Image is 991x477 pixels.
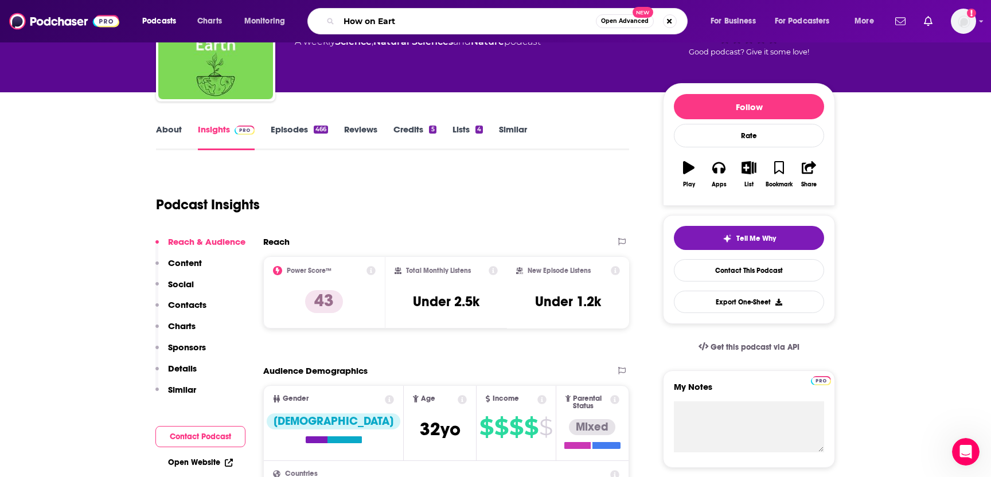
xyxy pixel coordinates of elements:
button: open menu [134,12,191,30]
h3: Under 1.2k [535,293,601,310]
label: My Notes [674,381,824,401]
h2: Power Score™ [287,267,331,275]
img: Podchaser Pro [235,126,255,135]
p: Details [168,363,197,374]
img: User Profile [951,9,976,34]
p: Reach & Audience [168,236,245,247]
button: Social [155,279,194,300]
h2: New Episode Listens [528,267,591,275]
a: Pro website [811,374,831,385]
a: Open Website [168,458,233,467]
a: Show notifications dropdown [891,11,910,31]
button: open menu [846,12,888,30]
a: Credits5 [393,124,436,150]
span: Tell Me Why [736,234,776,243]
p: Content [168,257,202,268]
p: 43 [305,290,343,313]
button: Play [674,154,704,195]
a: About [156,124,182,150]
div: Mixed [569,419,615,435]
span: $ [509,418,523,436]
button: Details [155,363,197,384]
button: Contact Podcast [155,426,245,447]
button: Similar [155,384,196,405]
svg: Add a profile image [967,9,976,18]
h2: Total Monthly Listens [406,267,471,275]
span: Gender [283,395,309,402]
button: Apps [704,154,734,195]
input: Search podcasts, credits, & more... [339,12,596,30]
span: Income [493,395,519,402]
p: Sponsors [168,342,206,353]
a: InsightsPodchaser Pro [198,124,255,150]
button: Open AdvancedNew [596,14,654,28]
p: Similar [168,384,196,395]
div: 5 [429,126,436,134]
div: Share [801,181,817,188]
div: 4 [475,126,483,134]
button: Reach & Audience [155,236,245,257]
a: Get this podcast via API [689,333,809,361]
a: Charts [190,12,229,30]
img: tell me why sparkle [723,234,732,243]
span: Open Advanced [601,18,649,24]
span: $ [539,418,552,436]
button: open menu [767,12,846,30]
span: Get this podcast via API [711,342,799,352]
span: Monitoring [244,13,285,29]
img: Podchaser - Follow, Share and Rate Podcasts [9,10,119,32]
span: $ [524,418,538,436]
h2: Audience Demographics [263,365,368,376]
div: 466 [314,126,328,134]
span: Charts [197,13,222,29]
div: Play [683,181,695,188]
h2: Reach [263,236,290,247]
a: Similar [499,124,527,150]
a: Reviews [344,124,377,150]
div: List [744,181,754,188]
button: tell me why sparkleTell Me Why [674,226,824,250]
div: Rate [674,124,824,147]
span: $ [494,418,508,436]
span: Good podcast? Give it some love! [689,48,809,56]
span: For Podcasters [775,13,830,29]
iframe: Intercom live chat [952,438,980,466]
button: Sponsors [155,342,206,363]
span: Podcasts [142,13,176,29]
button: Content [155,257,202,279]
span: Age [421,395,435,402]
button: Contacts [155,299,206,320]
button: Export One-Sheet [674,291,824,313]
img: Podchaser Pro [811,376,831,385]
button: Bookmark [764,154,794,195]
button: Follow [674,94,824,119]
div: Apps [712,181,727,188]
button: Show profile menu [951,9,976,34]
span: More [855,13,874,29]
span: New [633,7,653,18]
span: $ [479,418,493,436]
a: Show notifications dropdown [919,11,937,31]
span: 32 yo [420,418,461,440]
span: Logged in as Rbaldwin [951,9,976,34]
p: Charts [168,320,196,331]
div: Bookmark [766,181,793,188]
a: Episodes466 [271,124,328,150]
div: [DEMOGRAPHIC_DATA] [267,413,400,429]
button: Charts [155,320,196,342]
span: For Business [711,13,756,29]
button: List [734,154,764,195]
div: Search podcasts, credits, & more... [318,8,699,34]
h3: Under 2.5k [413,293,479,310]
button: open menu [236,12,300,30]
button: open menu [703,12,770,30]
a: Lists4 [452,124,483,150]
p: Social [168,279,194,290]
p: Contacts [168,299,206,310]
button: Share [794,154,824,195]
a: Contact This Podcast [674,259,824,281]
h1: Podcast Insights [156,196,260,213]
span: Parental Status [573,395,608,410]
